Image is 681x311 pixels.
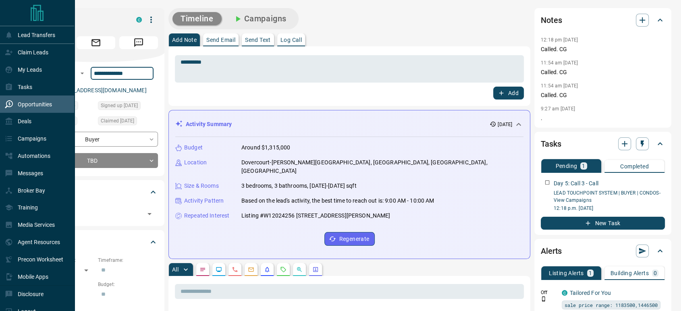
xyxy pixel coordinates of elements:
p: Send Text [245,37,271,43]
div: Criteria [34,232,158,252]
p: Repeated Interest [184,211,229,220]
p: 0 [654,270,657,276]
p: 9:27 am [DATE] [541,106,575,112]
svg: Agent Actions [312,266,319,273]
div: condos.ca [136,17,142,23]
button: Timeline [172,12,222,25]
svg: Listing Alerts [264,266,270,273]
h2: Tasks [541,137,561,150]
span: Signed up [DATE] [101,102,138,110]
p: Pending [555,163,577,169]
a: [EMAIL_ADDRESS][DOMAIN_NAME] [56,87,147,93]
p: 12:18 pm [DATE] [541,37,578,43]
div: Wed Aug 06 2025 [98,101,158,112]
p: Called. CG [541,45,665,54]
p: Based on the lead's activity, the best time to reach out is: 9:00 AM - 10:00 AM [241,197,434,205]
p: Called. CG [541,68,665,77]
p: Log Call [280,37,302,43]
p: 11:54 am [DATE] [541,60,578,66]
button: Regenerate [324,232,375,246]
svg: Push Notification Only [541,296,546,302]
div: Buyer [34,132,158,147]
span: Message [119,36,158,49]
p: . [541,114,665,122]
p: Building Alerts [610,270,649,276]
svg: Emails [248,266,254,273]
div: Alerts [541,241,665,261]
p: Called. CG [541,91,665,100]
p: 1 [582,163,585,169]
div: Tags [34,182,158,202]
p: Activity Pattern [184,197,224,205]
span: Email [77,36,115,49]
button: Open [144,208,155,220]
p: 1 [589,270,592,276]
p: Timeframe: [98,257,158,264]
p: Activity Summary [186,120,232,129]
div: condos.ca [562,290,567,296]
h1: S L [34,13,124,26]
p: Listing #W12024256 [STREET_ADDRESS][PERSON_NAME] [241,211,390,220]
p: Off [541,289,557,296]
button: Campaigns [225,12,295,25]
svg: Lead Browsing Activity [216,266,222,273]
p: Around $1,315,000 [241,143,290,152]
a: LEAD TOUCHPOINT SYSTEM | BUYER | CONDOS- View Campaigns [554,190,660,203]
p: Listing Alerts [549,270,584,276]
h2: Alerts [541,245,562,257]
p: Budget: [98,281,158,288]
p: 3 bedrooms, 3 bathrooms, [DATE]-[DATE] sqft [241,182,357,190]
p: Add Note [172,37,197,43]
svg: Notes [199,266,206,273]
svg: Calls [232,266,238,273]
div: TBD [34,153,158,168]
button: Add [493,87,524,100]
span: Claimed [DATE] [101,117,134,125]
p: All [172,267,179,272]
p: [DATE] [498,121,512,128]
p: Dovercourt-[PERSON_NAME][GEOGRAPHIC_DATA], [GEOGRAPHIC_DATA], [GEOGRAPHIC_DATA], [GEOGRAPHIC_DATA] [241,158,523,175]
p: 11:54 am [DATE] [541,83,578,89]
div: Wed Aug 06 2025 [98,116,158,128]
div: Tasks [541,134,665,153]
p: Send Email [206,37,235,43]
p: Size & Rooms [184,182,219,190]
button: Open [77,68,87,78]
span: sale price range: 1183500,1446500 [565,301,658,309]
p: Day 5: Call 3 - Call [554,179,598,188]
p: 12:18 p.m. [DATE] [554,205,665,212]
a: Tailored For You [570,290,611,296]
button: New Task [541,217,665,230]
svg: Requests [280,266,287,273]
p: Location [184,158,207,167]
svg: Opportunities [296,266,303,273]
div: Notes [541,10,665,30]
p: Completed [620,164,649,169]
p: Budget [184,143,203,152]
h2: Notes [541,14,562,27]
div: Activity Summary[DATE] [175,117,523,132]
